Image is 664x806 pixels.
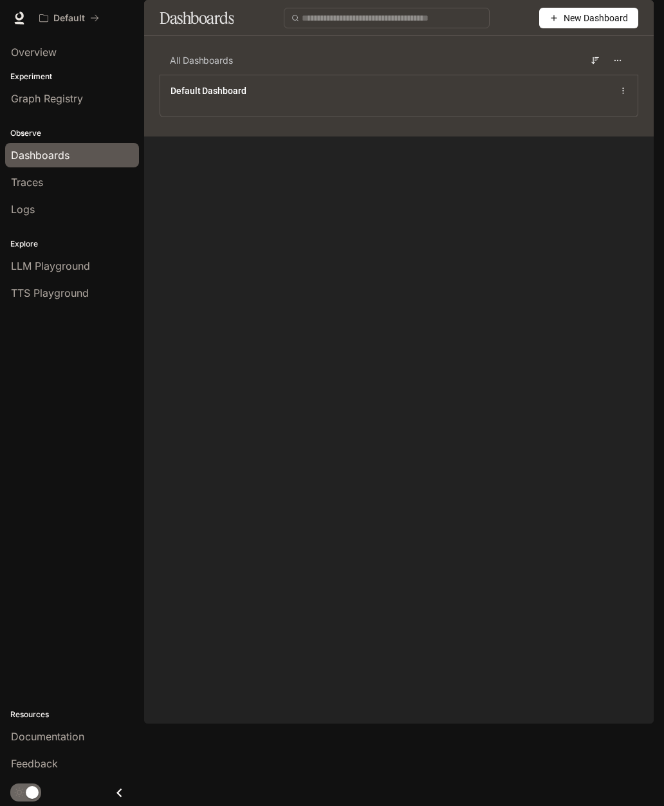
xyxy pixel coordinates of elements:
button: New Dashboard [539,8,638,28]
a: Default Dashboard [171,84,246,97]
h1: Dashboards [160,5,234,31]
button: All workspaces [33,5,105,31]
span: New Dashboard [564,11,628,25]
span: All Dashboards [170,54,233,67]
p: Default [53,13,85,24]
